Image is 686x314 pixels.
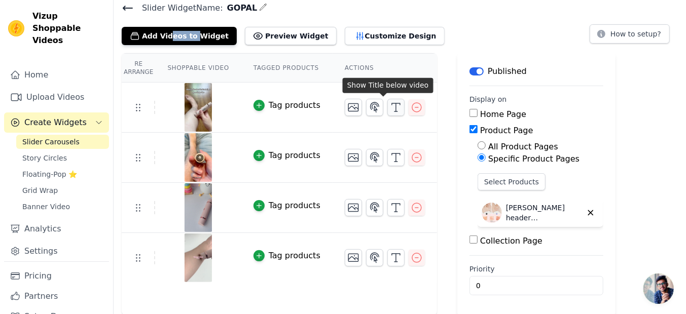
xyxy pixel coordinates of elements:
[245,27,336,45] button: Preview Widget
[254,250,320,262] button: Tag products
[482,203,502,223] img: Daul header shaver
[470,264,603,274] label: Priority
[582,204,599,221] button: Delete widget
[333,54,437,83] th: Actions
[4,112,109,133] button: Create Widgets
[4,219,109,239] a: Analytics
[22,137,80,147] span: Slider Carousels
[241,54,333,83] th: Tagged Products
[470,94,507,104] legend: Display on
[184,83,212,132] img: tn-cafaa2171cc44bce82064f335c00f112.png
[16,183,109,198] a: Grid Wrap
[22,202,70,212] span: Banner Video
[590,31,670,41] a: How to setup?
[488,154,580,164] label: Specific Product Pages
[643,273,674,304] a: Open chat
[259,1,267,15] div: Edit Name
[32,10,105,47] span: Vizup Shoppable Videos
[345,99,362,116] button: Change Thumbnail
[4,65,109,85] a: Home
[345,249,362,266] button: Change Thumbnail
[269,99,320,111] div: Tag products
[480,126,533,135] label: Product Page
[22,169,77,179] span: Floating-Pop ⭐
[223,2,258,14] span: GOPAL
[345,149,362,166] button: Change Thumbnail
[16,167,109,181] a: Floating-Pop ⭐
[155,54,241,83] th: Shoppable Video
[22,185,58,195] span: Grid Wrap
[16,135,109,149] a: Slider Carousels
[24,116,87,129] span: Create Widgets
[254,200,320,212] button: Tag products
[16,151,109,165] a: Story Circles
[478,173,546,190] button: Select Products
[345,199,362,216] button: Change Thumbnail
[506,203,582,223] p: [PERSON_NAME] header [PERSON_NAME]
[590,24,670,44] button: How to setup?
[122,54,155,83] th: Re Arrange
[184,133,212,182] img: tn-81c13413b7084094918c334f884c9dfa.png
[269,149,320,162] div: Tag products
[4,87,109,107] a: Upload Videos
[184,183,212,232] img: tn-9fdfe1ac34784497b73e4f72d5daea9a.png
[254,149,320,162] button: Tag products
[4,286,109,306] a: Partners
[8,20,24,36] img: Vizup
[488,65,527,77] p: Published
[122,27,237,45] button: Add Videos to Widget
[480,236,543,246] label: Collection Page
[269,200,320,212] div: Tag products
[22,153,67,163] span: Story Circles
[480,109,526,119] label: Home Page
[269,250,320,262] div: Tag products
[184,233,212,282] img: tn-7c59a8c63bdc470595c34fb7cd31043d.png
[134,2,223,14] span: Slider Widget Name:
[16,200,109,214] a: Banner Video
[4,266,109,286] a: Pricing
[4,241,109,261] a: Settings
[488,142,558,151] label: All Product Pages
[254,99,320,111] button: Tag products
[345,27,445,45] button: Customize Design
